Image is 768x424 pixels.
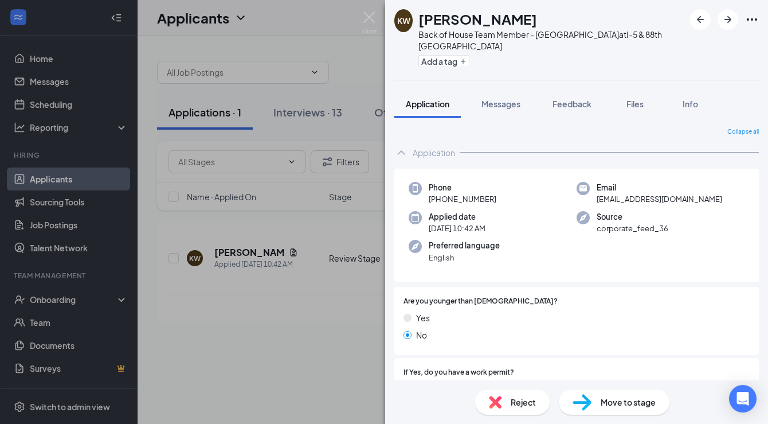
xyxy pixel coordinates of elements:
[394,146,408,160] svg: ChevronUp
[693,13,707,26] svg: ArrowLeftNew
[418,55,469,67] button: PlusAdd a tag
[718,9,738,30] button: ArrowRight
[397,15,410,26] div: KW
[597,193,722,205] span: [EMAIL_ADDRESS][DOMAIN_NAME]
[597,211,668,223] span: Source
[416,329,427,341] span: No
[413,147,455,158] div: Application
[429,211,485,223] span: Applied date
[553,99,591,109] span: Feedback
[690,9,711,30] button: ArrowLeftNew
[511,396,536,409] span: Reject
[406,99,449,109] span: Application
[403,367,514,378] span: If Yes, do you have a work permit?
[601,396,656,409] span: Move to stage
[721,13,735,26] svg: ArrowRight
[429,252,500,263] span: English
[729,385,757,413] div: Open Intercom Messenger
[597,223,668,234] span: corporate_feed_36
[683,99,698,109] span: Info
[429,182,496,193] span: Phone
[429,240,500,251] span: Preferred language
[727,127,759,137] span: Collapse all
[745,13,759,26] svg: Ellipses
[429,223,485,234] span: [DATE] 10:42 AM
[418,9,537,29] h1: [PERSON_NAME]
[597,182,722,193] span: Email
[626,99,644,109] span: Files
[416,312,430,324] span: Yes
[481,99,520,109] span: Messages
[418,29,684,52] div: Back of House Team Member - [GEOGRAPHIC_DATA] at I-5 & 88th [GEOGRAPHIC_DATA]
[460,58,467,65] svg: Plus
[429,193,496,205] span: [PHONE_NUMBER]
[403,296,558,307] span: Are you younger than [DEMOGRAPHIC_DATA]?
